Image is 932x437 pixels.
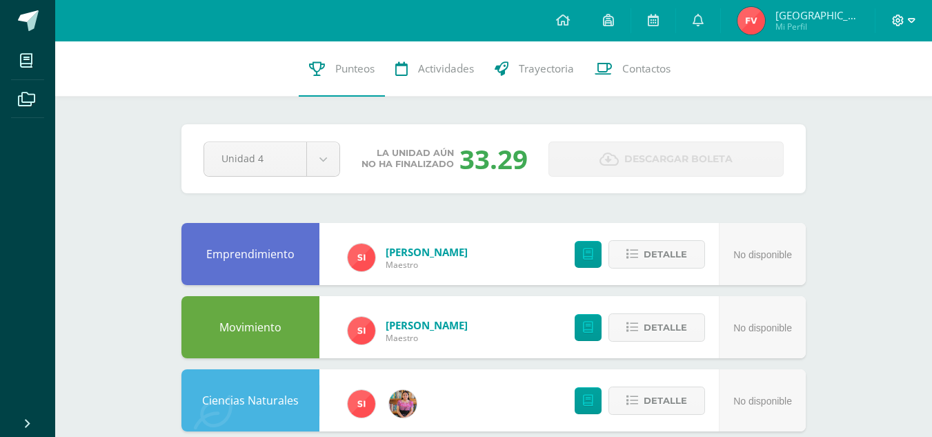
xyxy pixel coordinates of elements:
[299,41,385,97] a: Punteos
[608,387,705,415] button: Detalle
[348,244,375,271] img: 1e3c7f018e896ee8adc7065031dce62a.png
[418,61,474,76] span: Actividades
[484,41,584,97] a: Trayectoria
[221,142,289,175] span: Unidad 4
[386,318,468,332] a: [PERSON_NAME]
[644,315,687,340] span: Detalle
[181,223,319,285] div: Emprendimiento
[386,245,468,259] a: [PERSON_NAME]
[348,390,375,418] img: 1e3c7f018e896ee8adc7065031dce62a.png
[335,61,375,76] span: Punteos
[644,242,687,267] span: Detalle
[181,369,319,431] div: Ciencias Naturales
[385,41,484,97] a: Actividades
[459,141,528,177] div: 33.29
[775,21,858,32] span: Mi Perfil
[386,332,468,344] span: Maestro
[622,61,671,76] span: Contactos
[737,7,765,35] img: 6495a5ec7aeeed389f61bcc63171547b.png
[733,249,792,260] span: No disponible
[519,61,574,76] span: Trayectoria
[608,240,705,269] button: Detalle
[389,390,417,418] img: e8319d1de0642b858999b202df7e829e.png
[644,388,687,414] span: Detalle
[181,296,319,358] div: Movimiento
[584,41,681,97] a: Contactos
[204,142,339,176] a: Unidad 4
[386,259,468,271] span: Maestro
[624,142,733,176] span: Descargar boleta
[775,8,858,22] span: [GEOGRAPHIC_DATA]
[733,396,792,407] span: No disponible
[348,317,375,344] img: 1e3c7f018e896ee8adc7065031dce62a.png
[608,313,705,342] button: Detalle
[361,148,454,170] span: La unidad aún no ha finalizado
[733,322,792,333] span: No disponible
